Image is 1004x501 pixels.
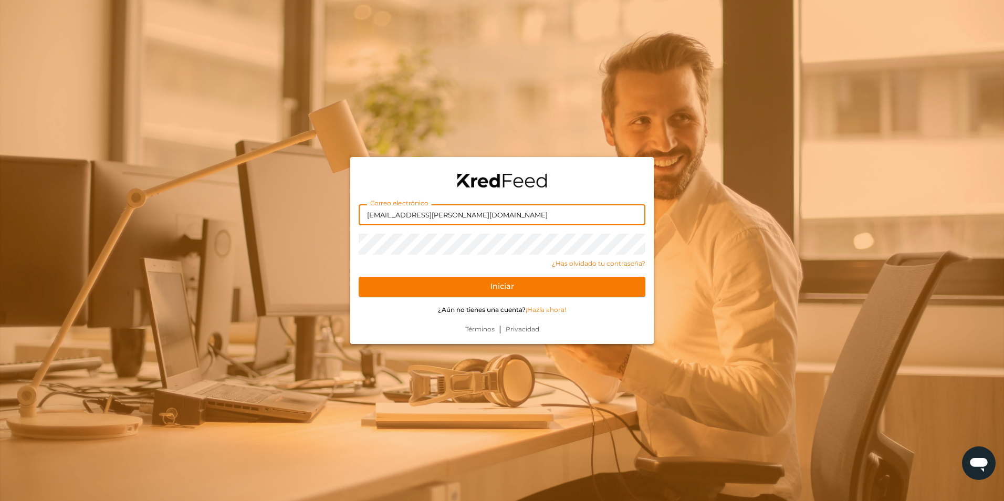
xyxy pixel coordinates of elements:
a: Privacidad [501,325,543,334]
label: Correo electrónico [367,199,431,208]
p: ¿Aún no tienes una cuenta? [359,305,645,315]
button: Iniciar [359,277,645,297]
img: logo-black.png [457,174,547,187]
img: chatIcon [968,453,989,474]
div: | [350,323,654,344]
a: Términos [461,325,499,334]
a: ¡Hazla ahora! [526,306,566,314]
a: ¿Has olvidado tu contraseña? [359,259,645,268]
